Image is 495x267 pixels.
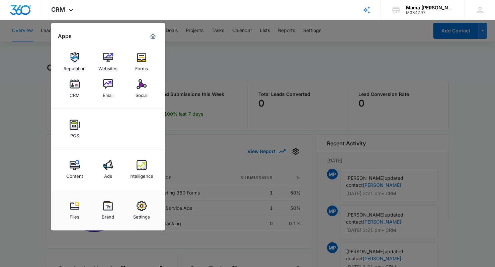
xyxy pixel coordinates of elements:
[406,10,455,15] div: account id
[148,31,158,42] a: Marketing 360® Dashboard
[130,170,153,179] div: Intelligence
[103,89,113,98] div: Email
[70,130,79,138] div: POS
[95,76,121,101] a: Email
[133,211,150,220] div: Settings
[102,211,114,220] div: Brand
[136,89,148,98] div: Social
[95,157,121,182] a: Ads
[135,62,148,71] div: Forms
[58,33,72,39] h2: Apps
[62,157,87,182] a: Content
[70,211,79,220] div: Files
[129,157,154,182] a: Intelligence
[95,49,121,75] a: Websites
[62,197,87,223] a: Files
[62,116,87,142] a: POS
[62,76,87,101] a: CRM
[70,89,80,98] div: CRM
[129,76,154,101] a: Social
[98,62,117,71] div: Websites
[104,170,112,179] div: Ads
[95,197,121,223] a: Brand
[129,197,154,223] a: Settings
[51,6,65,13] span: CRM
[406,5,455,10] div: account name
[64,62,86,71] div: Reputation
[129,49,154,75] a: Forms
[66,170,83,179] div: Content
[62,49,87,75] a: Reputation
